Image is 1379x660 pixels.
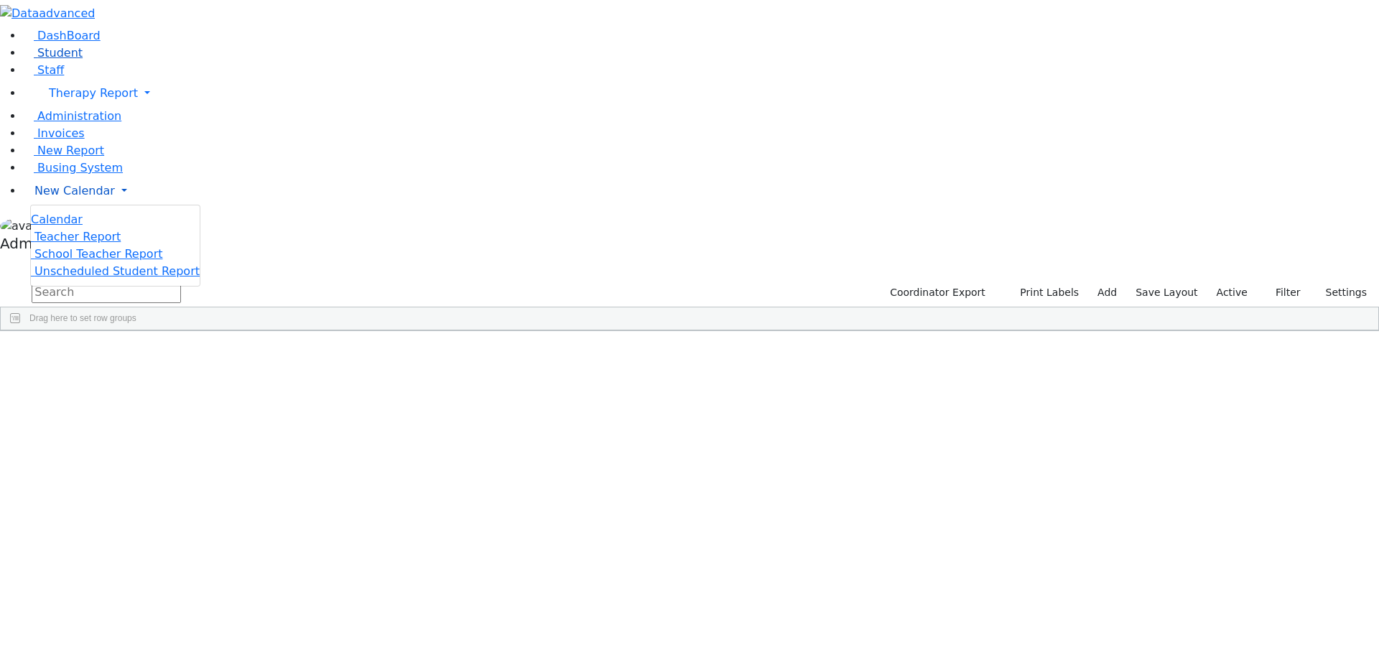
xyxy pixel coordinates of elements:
[23,79,1379,108] a: Therapy Report
[23,29,101,42] a: DashBoard
[32,282,181,303] input: Search
[37,46,83,60] span: Student
[1003,282,1085,304] button: Print Labels
[49,86,138,100] span: Therapy Report
[1129,282,1204,304] button: Save Layout
[34,247,162,261] span: School Teacher Report
[23,177,1379,205] a: New Calendar
[30,205,200,287] ul: Therapy Report
[37,161,123,175] span: Busing System
[23,46,83,60] a: Student
[1210,282,1254,304] label: Active
[34,184,115,197] span: New Calendar
[23,161,123,175] a: Busing System
[37,63,64,77] span: Staff
[37,144,104,157] span: New Report
[31,213,83,226] span: Calendar
[23,144,104,157] a: New Report
[34,230,121,243] span: Teacher Report
[31,247,162,261] a: School Teacher Report
[1091,282,1123,304] a: Add
[31,230,121,243] a: Teacher Report
[23,126,85,140] a: Invoices
[34,264,200,278] span: Unscheduled Student Report
[1257,282,1307,304] button: Filter
[31,211,83,228] a: Calendar
[37,109,121,123] span: Administration
[31,264,200,278] a: Unscheduled Student Report
[23,63,64,77] a: Staff
[37,29,101,42] span: DashBoard
[1307,282,1373,304] button: Settings
[29,313,136,323] span: Drag here to set row groups
[881,282,992,304] button: Coordinator Export
[23,109,121,123] a: Administration
[37,126,85,140] span: Invoices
